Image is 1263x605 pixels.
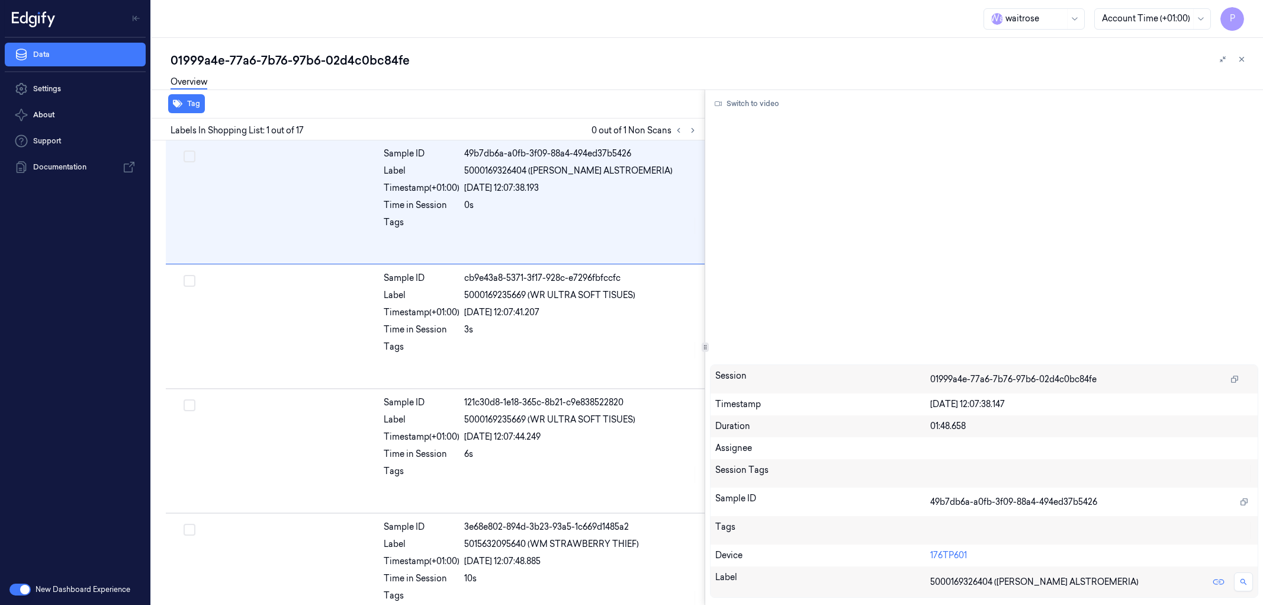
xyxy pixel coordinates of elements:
div: 6s [464,448,698,460]
span: W a [991,13,1003,25]
div: [DATE] 12:07:48.885 [464,555,698,568]
button: Select row [184,151,195,162]
div: Sample ID [384,272,459,284]
a: Data [5,43,146,66]
div: Time in Session [384,199,459,212]
button: Switch to video [710,94,784,113]
button: Select row [184,275,195,287]
div: Time in Session [384,572,459,585]
div: Sample ID [384,148,459,160]
span: 5000169326404 ([PERSON_NAME] ALSTROEMERIA) [464,165,673,177]
div: [DATE] 12:07:44.249 [464,431,698,443]
div: Timestamp [715,398,930,411]
div: 10s [464,572,698,585]
div: Label [384,289,459,302]
div: Time in Session [384,324,459,336]
div: Label [384,165,459,177]
span: 5000169235669 (WR ULTRA SOFT TISUES) [464,414,635,426]
a: Support [5,129,146,153]
div: Label [384,414,459,426]
div: Label [384,538,459,550]
button: Select row [184,524,195,536]
div: 3e68e802-894d-3b23-93a5-1c669d1485a2 [464,521,698,533]
div: [DATE] 12:07:38.147 [930,398,1253,411]
div: 121c30d8-1e18-365c-8b21-c9e838522820 [464,396,698,409]
div: Tags [384,465,459,484]
div: Sample ID [384,521,459,533]
div: 176TP601 [930,549,1253,562]
a: Overview [171,76,207,89]
div: 0s [464,199,698,212]
div: Tags [384,216,459,235]
div: Tags [384,341,459,360]
div: Time in Session [384,448,459,460]
div: Timestamp (+01:00) [384,306,459,319]
div: [DATE] 12:07:41.207 [464,306,698,319]
div: Session [715,370,930,389]
span: 5015632095640 (WM STRAWBERRY THIEF) [464,538,639,550]
span: Labels In Shopping List: 1 out of 17 [171,124,304,137]
div: Session Tags [715,464,930,483]
button: Select row [184,399,195,411]
a: Settings [5,77,146,101]
span: 5000169326404 ([PERSON_NAME] ALSTROEMERIA) [930,576,1139,588]
span: 0 out of 1 Non Scans [592,123,700,137]
div: cb9e43a8-5371-3f17-928c-e7296fbfccfc [464,272,698,284]
div: [DATE] 12:07:38.193 [464,182,698,194]
div: Sample ID [715,492,930,511]
div: 01:48.658 [930,420,1253,433]
a: Documentation [5,155,146,179]
div: Duration [715,420,930,433]
span: 49b7db6a-a0fb-3f09-88a4-494ed37b5426 [930,496,1097,508]
button: Toggle Navigation [127,9,146,28]
div: Label [715,571,930,593]
span: 01999a4e-77a6-7b76-97b6-02d4c0bc84fe [930,373,1097,386]
div: Timestamp (+01:00) [384,431,459,443]
span: 5000169235669 (WR ULTRA SOFT TISUES) [464,289,635,302]
div: Device [715,549,930,562]
button: P [1220,7,1244,31]
button: Tag [168,94,205,113]
div: 01999a4e-77a6-7b76-97b6-02d4c0bc84fe [171,52,1254,69]
div: Timestamp (+01:00) [384,555,459,568]
div: Tags [715,521,930,540]
div: 3s [464,324,698,336]
div: Timestamp (+01:00) [384,182,459,194]
div: Assignee [715,442,1253,454]
button: About [5,103,146,127]
div: 49b7db6a-a0fb-3f09-88a4-494ed37b5426 [464,148,698,160]
div: Sample ID [384,396,459,409]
